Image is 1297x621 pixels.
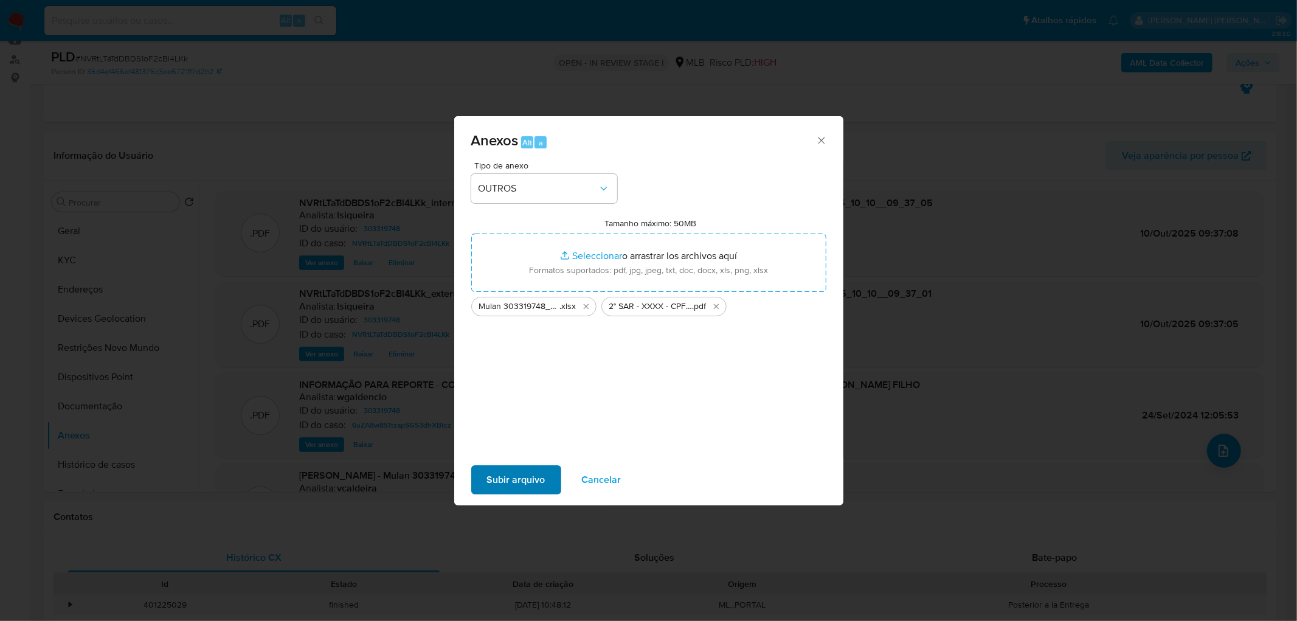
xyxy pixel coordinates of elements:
[709,299,724,314] button: Eliminar 2° SAR - XXXX - CPF 88648869234 - FROYLAN ROBINSON LEITE ATHAYDE FILHO.pdf
[566,465,637,494] button: Cancelar
[471,174,617,203] button: OUTROS
[479,182,598,195] span: OUTROS
[582,467,621,493] span: Cancelar
[815,134,826,145] button: Cerrar
[693,300,707,313] span: .pdf
[609,300,693,313] span: 2° SAR - XXXX - CPF 88648869234 - [PERSON_NAME] [PERSON_NAME] FILHO
[522,137,532,148] span: Alt
[487,467,545,493] span: Subir arquivo
[539,137,543,148] span: a
[560,300,576,313] span: .xlsx
[579,299,593,314] button: Eliminar Mulan 303319748_2025_10_09_17_24_50.xlsx
[471,292,826,316] ul: Archivos seleccionados
[474,161,620,170] span: Tipo de anexo
[604,218,696,229] label: Tamanho máximo: 50MB
[471,130,519,151] span: Anexos
[479,300,560,313] span: Mulan 303319748_2025_10_09_17_24_50
[471,465,561,494] button: Subir arquivo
